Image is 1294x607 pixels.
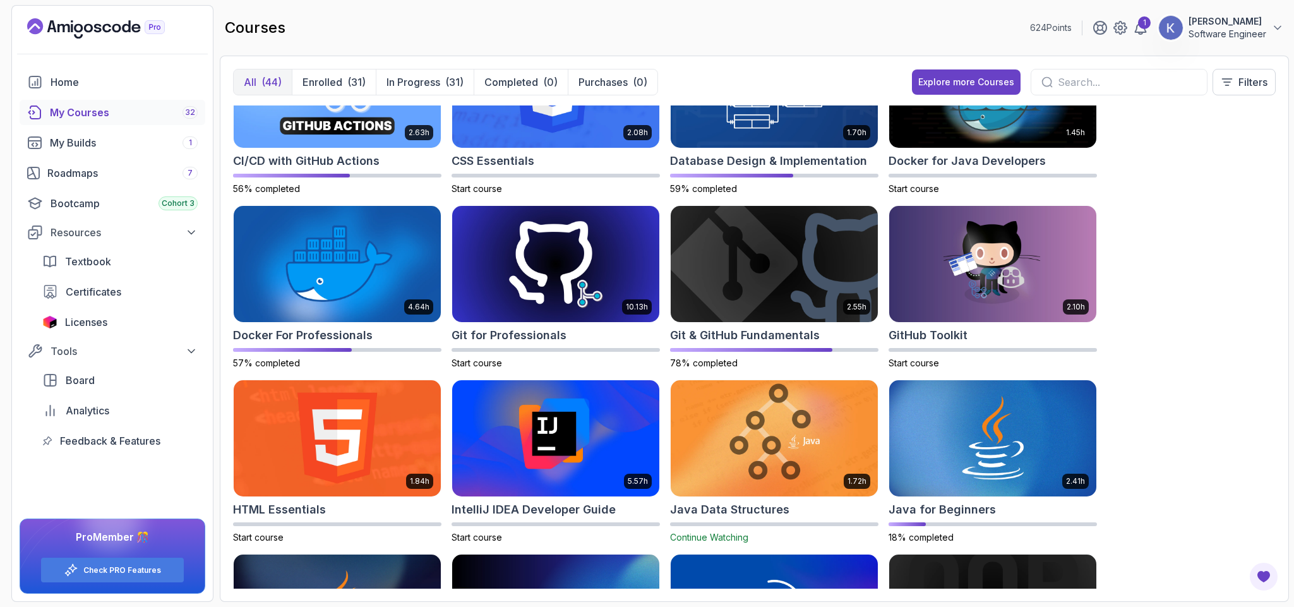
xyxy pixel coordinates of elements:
span: Certificates [66,284,121,299]
div: (0) [633,75,647,90]
h2: HTML Essentials [233,501,326,519]
p: 2.55h [847,302,866,312]
div: Resources [51,225,198,240]
div: Roadmaps [47,165,198,181]
img: Java for Beginners card [889,380,1096,496]
a: roadmaps [20,160,205,186]
button: Completed(0) [474,69,568,95]
h2: Docker for Java Developers [889,152,1046,170]
span: Analytics [66,403,109,418]
p: 624 Points [1030,21,1072,34]
a: builds [20,130,205,155]
p: 2.08h [627,128,648,138]
img: Docker For Professionals card [234,206,441,322]
button: All(44) [234,69,292,95]
span: Board [66,373,95,388]
img: Git for Professionals card [452,206,659,322]
a: Landing page [27,18,194,39]
h2: Java Data Structures [670,501,789,519]
a: Git & GitHub Fundamentals card2.55hGit & GitHub Fundamentals78% completed [670,205,878,370]
div: My Courses [50,105,198,120]
div: Explore more Courses [918,76,1014,88]
button: Resources [20,221,205,244]
a: CI/CD with GitHub Actions card2.63hCI/CD with GitHub Actions56% completed [233,32,441,196]
h2: IntelliJ IDEA Developer Guide [452,501,616,519]
div: (0) [543,75,558,90]
span: Start course [889,358,939,368]
h2: Git & GitHub Fundamentals [670,327,820,344]
img: HTML Essentials card [234,380,441,496]
img: Git & GitHub Fundamentals card [671,206,878,322]
div: (31) [347,75,366,90]
p: Enrolled [303,75,342,90]
span: Cohort 3 [162,198,195,208]
span: Feedback & Features [60,433,160,448]
span: 57% completed [233,358,300,368]
p: 1.70h [847,128,866,138]
a: certificates [35,279,205,304]
h2: Database Design & Implementation [670,152,867,170]
a: analytics [35,398,205,423]
a: Check PRO Features [83,565,161,575]
h2: Git for Professionals [452,327,566,344]
p: 2.63h [409,128,429,138]
span: Textbook [65,254,111,269]
p: Purchases [578,75,628,90]
span: Start course [452,532,502,543]
button: Filters [1213,69,1276,95]
button: Enrolled(31) [292,69,376,95]
h2: Java for Beginners [889,501,996,519]
p: 2.10h [1067,302,1085,312]
img: user profile image [1159,16,1183,40]
h2: CSS Essentials [452,152,534,170]
button: Tools [20,340,205,363]
p: 4.64h [408,302,429,312]
a: Database Design & Implementation card1.70hDatabase Design & Implementation59% completed [670,32,878,196]
span: Start course [233,532,284,543]
a: home [20,69,205,95]
button: Check PRO Features [40,557,184,583]
h2: CI/CD with GitHub Actions [233,152,380,170]
a: Java Data Structures card1.72hJava Data StructuresContinue Watching [670,380,878,544]
span: Start course [452,358,502,368]
img: IntelliJ IDEA Developer Guide card [452,380,659,496]
div: Bootcamp [51,196,198,211]
span: 59% completed [670,183,737,194]
a: bootcamp [20,191,205,216]
p: Filters [1238,75,1267,90]
p: 2.41h [1066,476,1085,486]
img: GitHub Toolkit card [889,206,1096,322]
div: Home [51,75,198,90]
span: 78% completed [670,358,738,368]
a: board [35,368,205,393]
button: Explore more Courses [912,69,1021,95]
img: jetbrains icon [42,316,57,328]
p: [PERSON_NAME] [1189,15,1266,28]
p: Completed [484,75,538,90]
p: 5.57h [628,476,648,486]
div: 1 [1138,16,1151,29]
button: user profile image[PERSON_NAME]Software Engineer [1158,15,1284,40]
span: Licenses [65,315,107,330]
p: In Progress [386,75,440,90]
p: Software Engineer [1189,28,1266,40]
p: 1.72h [848,476,866,486]
p: 10.13h [626,302,648,312]
div: (44) [261,75,282,90]
span: Continue Watching [670,532,748,543]
h2: GitHub Toolkit [889,327,968,344]
span: Start course [452,183,502,194]
a: Java for Beginners card2.41hJava for Beginners18% completed [889,380,1097,544]
div: Tools [51,344,198,359]
p: 1.45h [1066,128,1085,138]
span: 32 [185,107,195,117]
button: Purchases(0) [568,69,657,95]
span: 18% completed [889,532,954,543]
a: 1 [1133,20,1148,35]
a: textbook [35,249,205,274]
span: 1 [189,138,192,148]
p: All [244,75,256,90]
a: courses [20,100,205,125]
a: Docker For Professionals card4.64hDocker For Professionals57% completed [233,205,441,370]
